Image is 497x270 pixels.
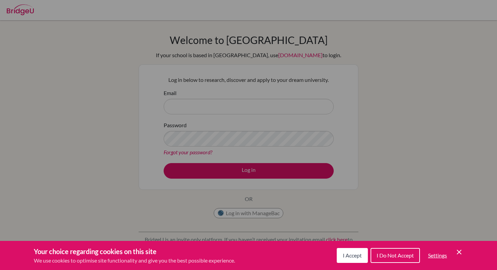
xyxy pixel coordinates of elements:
button: Save and close [455,248,463,256]
span: I Do Not Accept [377,252,414,258]
button: I Accept [337,248,368,263]
button: Settings [423,249,452,262]
span: I Accept [343,252,362,258]
p: We use cookies to optimise site functionality and give you the best possible experience. [34,256,235,265]
span: Settings [428,252,447,258]
h3: Your choice regarding cookies on this site [34,246,235,256]
button: I Do Not Accept [371,248,420,263]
